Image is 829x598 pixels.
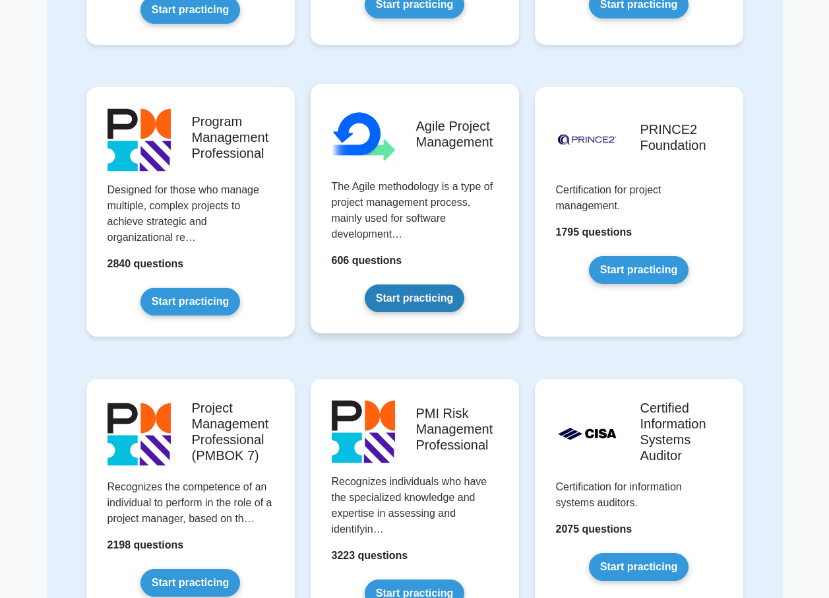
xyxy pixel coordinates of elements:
a: Start practicing [140,288,240,316]
a: Start practicing [365,284,464,312]
a: Start practicing [589,256,689,284]
a: Start practicing [589,553,689,581]
a: Start practicing [140,569,240,597]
